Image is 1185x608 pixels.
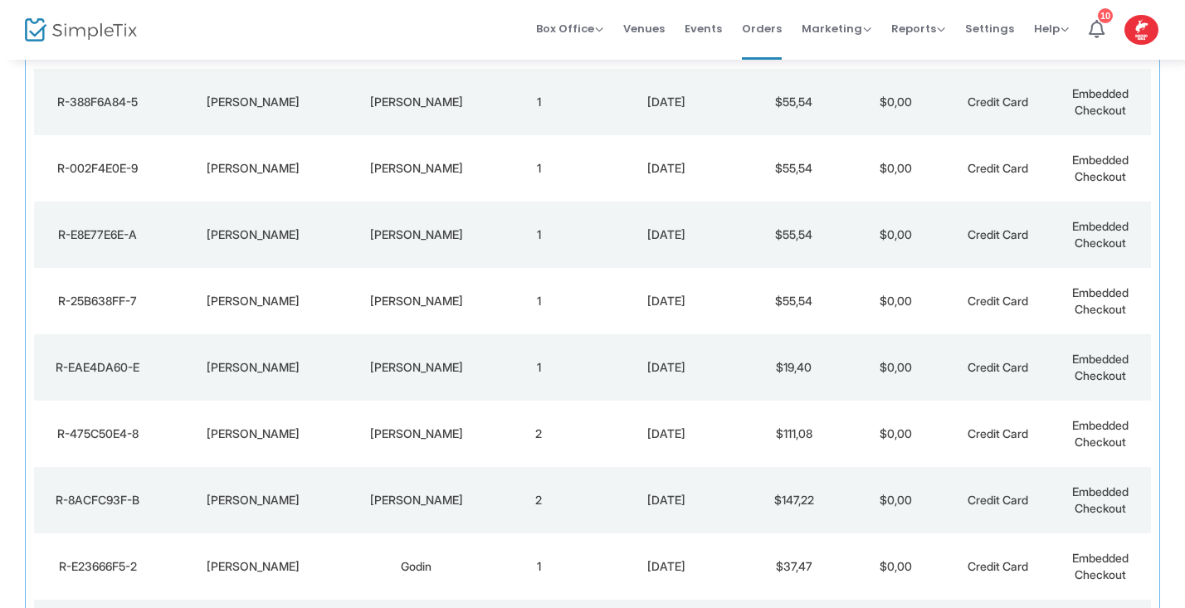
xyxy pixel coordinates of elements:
td: $0,00 [845,533,947,600]
div: Gilbert [349,492,484,508]
div: 2025-08-16 [594,492,739,508]
td: $19,40 [743,334,845,401]
div: Fred [166,160,341,177]
td: 2 [488,401,590,467]
td: $55,54 [743,69,845,135]
td: 1 [488,135,590,202]
td: $55,54 [743,268,845,334]
td: 1 [488,202,590,268]
td: $37,47 [743,533,845,600]
div: Mathieu [166,226,341,243]
div: 10 [1098,4,1113,19]
div: R-E8E77E6E-A [38,226,158,243]
td: 1 [488,533,590,600]
div: Annie [166,492,341,508]
span: Embedded Checkout [1072,285,1129,316]
span: Embedded Checkout [1072,86,1129,117]
div: frédérick [349,226,484,243]
div: 2025-08-16 [594,226,739,243]
span: Orders [742,7,782,50]
span: Events [685,7,722,50]
span: Reports [891,21,945,36]
div: LAPIERRE [349,426,484,442]
span: Credit Card [968,559,1028,573]
span: Credit Card [968,294,1028,308]
span: Credit Card [968,227,1028,241]
div: Andrea [166,293,341,309]
div: R-25B638FF-7 [38,293,158,309]
td: $111,08 [743,401,845,467]
span: Credit Card [968,360,1028,374]
span: Embedded Checkout [1072,551,1129,581]
span: Embedded Checkout [1072,418,1129,449]
td: $147,22 [743,467,845,533]
div: 2025-08-16 [594,94,739,110]
div: ANNETTE [166,426,341,442]
div: R-EAE4DA60-E [38,359,158,376]
div: R-388F6A84-5 [38,94,158,110]
span: Credit Card [968,95,1028,109]
td: 1 [488,268,590,334]
td: $0,00 [845,467,947,533]
td: 1 [488,69,590,135]
span: Settings [965,7,1014,50]
td: $0,00 [845,268,947,334]
div: Pelletier [349,94,484,110]
span: Credit Card [968,426,1028,440]
div: R-E23666F5-2 [38,558,158,575]
td: $55,54 [743,202,845,268]
div: Anzora [349,160,484,177]
span: Embedded Checkout [1072,153,1129,183]
div: Annie [166,359,341,376]
span: Embedded Checkout [1072,352,1129,382]
span: Venues [623,7,665,50]
td: $0,00 [845,135,947,202]
span: Embedded Checkout [1072,484,1129,515]
td: $0,00 [845,334,947,401]
div: Gilbert [349,359,484,376]
td: $0,00 [845,69,947,135]
div: 2025-08-16 [594,359,739,376]
td: $0,00 [845,202,947,268]
div: scherer [349,293,484,309]
div: 2025-08-16 [594,293,739,309]
span: Box Office [536,21,603,36]
div: Geneviève [166,94,341,110]
span: Credit Card [968,161,1028,175]
div: Godin [349,558,484,575]
div: Nadia [166,558,341,575]
span: Credit Card [968,493,1028,507]
div: R-475C50E4-8 [38,426,158,442]
div: R-8ACFC93F-B [38,492,158,508]
span: Embedded Checkout [1072,219,1129,250]
div: 2025-08-16 [594,160,739,177]
td: 2 [488,467,590,533]
span: Help [1034,21,1069,36]
td: 1 [488,334,590,401]
div: 2025-08-16 [594,558,739,575]
td: $0,00 [845,401,947,467]
span: Marketing [802,21,871,36]
div: 2025-08-16 [594,426,739,442]
td: $55,54 [743,135,845,202]
div: R-002F4E0E-9 [38,160,158,177]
